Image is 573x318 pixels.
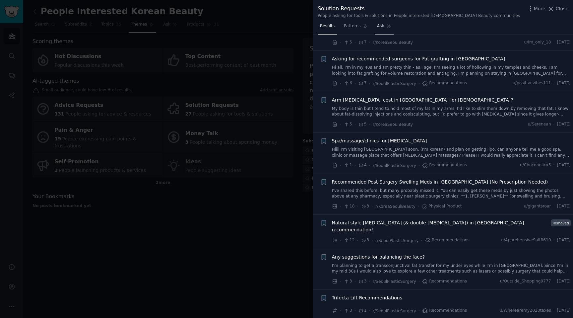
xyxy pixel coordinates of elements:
[340,203,341,210] span: ·
[553,162,555,168] span: ·
[371,237,373,244] span: ·
[553,278,555,284] span: ·
[358,40,366,45] span: 7
[358,121,366,127] span: 5
[332,254,425,261] a: Any suggestions for balancing the face?
[557,308,571,314] span: [DATE]
[421,237,422,244] span: ·
[354,307,356,314] span: ·
[369,39,370,46] span: ·
[344,162,352,168] span: 1
[369,307,370,314] span: ·
[369,162,370,169] span: ·
[553,237,555,243] span: ·
[344,237,354,243] span: 12
[557,121,571,127] span: [DATE]
[332,97,513,104] a: Arm [MEDICAL_DATA] cost in [GEOGRAPHIC_DATA] for [DEMOGRAPHIC_DATA]?
[524,203,551,209] span: u/gigantsroar
[418,278,420,285] span: ·
[557,203,571,209] span: [DATE]
[354,278,356,285] span: ·
[556,5,568,12] span: Close
[375,238,419,243] span: r/SeoulPlasticSurgery
[318,5,520,13] div: Solution Requests
[354,80,356,87] span: ·
[332,294,403,301] a: Trifecta Lift Recommendations
[373,163,416,168] span: r/SeoulPlasticSurgery
[551,219,571,226] span: Removed
[553,40,555,45] span: ·
[344,80,352,86] span: 6
[557,80,571,86] span: [DATE]
[340,80,341,87] span: ·
[332,65,571,76] a: Hi all, I'm in my 40s and am pretty thin - as I age, I'm seeing a lot of hollowing in my temples ...
[357,203,358,210] span: ·
[340,39,341,46] span: ·
[371,203,373,210] span: ·
[418,203,419,210] span: ·
[369,80,370,87] span: ·
[354,39,356,46] span: ·
[340,162,341,169] span: ·
[375,204,415,209] span: r/KoreaSeoulBeauty
[358,278,366,284] span: 3
[553,121,555,127] span: ·
[332,137,427,144] a: Spa/massage/clinics for [MEDICAL_DATA]
[513,80,551,86] span: u/positivevibes111
[361,237,369,243] span: 3
[320,23,335,29] span: Results
[425,237,470,243] span: Recommendations
[418,307,420,314] span: ·
[332,55,505,62] a: Asking for recommended surgeons for Fat-grafting in [GEOGRAPHIC_DATA]
[340,307,341,314] span: ·
[373,81,416,86] span: r/SeoulPlasticSurgery
[500,278,551,284] span: u/Outside_Shopping9777
[422,162,467,168] span: Recommendations
[528,121,551,127] span: u/Serenean
[524,40,551,45] span: u/Im_only_18
[422,308,467,314] span: Recommendations
[318,21,337,35] a: Results
[318,13,520,19] div: People asking for tools & solutions in People interested [DEMOGRAPHIC_DATA] Beauty communities
[344,40,352,45] span: 5
[557,40,571,45] span: [DATE]
[354,162,356,169] span: ·
[557,278,571,284] span: [DATE]
[557,162,571,168] span: [DATE]
[332,219,549,233] a: Natural style [MEDICAL_DATA] (& double [MEDICAL_DATA]) in [GEOGRAPHIC_DATA] recommendation!
[377,23,384,29] span: Ask
[340,278,341,285] span: ·
[553,308,555,314] span: ·
[520,162,551,168] span: u/Chocoholicx5
[358,308,366,314] span: 1
[358,162,366,168] span: 4
[344,23,360,29] span: Patterns
[332,188,571,199] a: I’ve shared this before, but many probably missed it. You can easily get these meds by just showi...
[340,237,341,244] span: ·
[344,308,352,314] span: 3
[373,309,416,313] span: r/SeoulPlasticSurgery
[332,147,571,158] a: Hiiii I'm visiting [GEOGRAPHIC_DATA] soon, (I'm korean) and plan on getting lipo, can anyone tell...
[422,278,467,284] span: Recommendations
[332,106,571,118] a: My body is thin but I tend to hold most of my fat in my arms. I’d like to slim them down by remov...
[375,21,394,35] a: Ask
[344,203,354,209] span: 18
[344,278,352,284] span: 3
[501,237,551,243] span: u/ApprehensiveSalt8610
[357,237,358,244] span: ·
[527,5,545,12] button: More
[418,162,420,169] span: ·
[373,40,413,45] span: r/KoreaSeoulBeauty
[344,121,352,127] span: 5
[332,179,548,186] a: Recommended Post-Surgery Swelling Meds in [GEOGRAPHIC_DATA] (No Prescription Needed)
[553,80,555,86] span: ·
[358,80,366,86] span: 7
[340,121,341,128] span: ·
[361,203,369,209] span: 3
[553,203,555,209] span: ·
